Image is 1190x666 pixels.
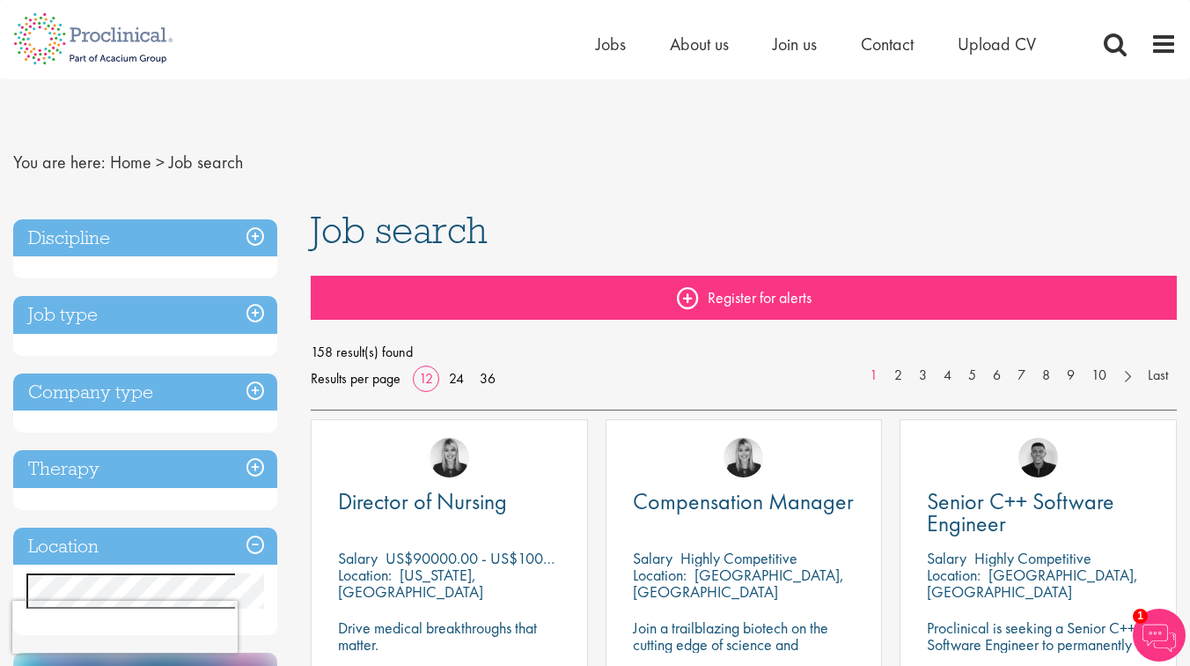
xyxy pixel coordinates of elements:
[443,369,470,388] a: 24
[958,33,1036,55] a: Upload CV
[13,151,106,174] span: You are here:
[13,296,277,334] h3: Job type
[338,486,507,516] span: Director of Nursing
[169,151,243,174] span: Job search
[935,366,960,386] a: 4
[1133,609,1186,662] img: Chatbot
[338,565,483,602] p: [US_STATE], [GEOGRAPHIC_DATA]
[311,206,488,254] span: Job search
[110,151,151,174] a: breadcrumb link
[311,276,1177,320] a: Register for alerts
[13,374,277,411] h3: Company type
[927,565,1138,602] p: [GEOGRAPHIC_DATA], [GEOGRAPHIC_DATA]
[1083,366,1115,386] a: 10
[633,565,844,602] p: [GEOGRAPHIC_DATA], [GEOGRAPHIC_DATA]
[1018,438,1058,477] img: Christian Andersen
[430,438,469,477] img: Janelle Jones
[861,366,886,386] a: 1
[1058,366,1083,386] a: 9
[633,491,856,513] a: Compensation Manager
[974,548,1091,568] p: Highly Competitive
[156,151,165,174] span: >
[885,366,911,386] a: 2
[338,619,561,653] p: Drive medical breakthroughs that matter.
[773,33,817,55] a: Join us
[1033,366,1059,386] a: 8
[927,548,966,568] span: Salary
[861,33,914,55] a: Contact
[338,565,392,585] span: Location:
[311,339,1177,366] span: 158 result(s) found
[724,438,763,477] img: Janelle Jones
[1133,609,1148,624] span: 1
[386,548,657,568] p: US$90000.00 - US$100000.00 per annum
[13,219,277,257] h3: Discipline
[596,33,626,55] a: Jobs
[338,491,561,513] a: Director of Nursing
[633,486,854,516] span: Compensation Manager
[13,528,277,566] h3: Location
[311,366,400,392] span: Results per page
[338,548,378,568] span: Salary
[413,369,439,388] a: 12
[474,369,502,388] a: 36
[633,548,672,568] span: Salary
[670,33,729,55] a: About us
[927,486,1114,538] span: Senior C++ Software Engineer
[927,491,1150,535] a: Senior C++ Software Engineer
[910,366,936,386] a: 3
[959,366,985,386] a: 5
[1139,366,1177,386] a: Last
[927,565,981,585] span: Location:
[680,548,797,568] p: Highly Competitive
[13,450,277,488] h3: Therapy
[12,601,238,654] iframe: reCAPTCHA
[984,366,1010,386] a: 6
[633,565,687,585] span: Location:
[1009,366,1034,386] a: 7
